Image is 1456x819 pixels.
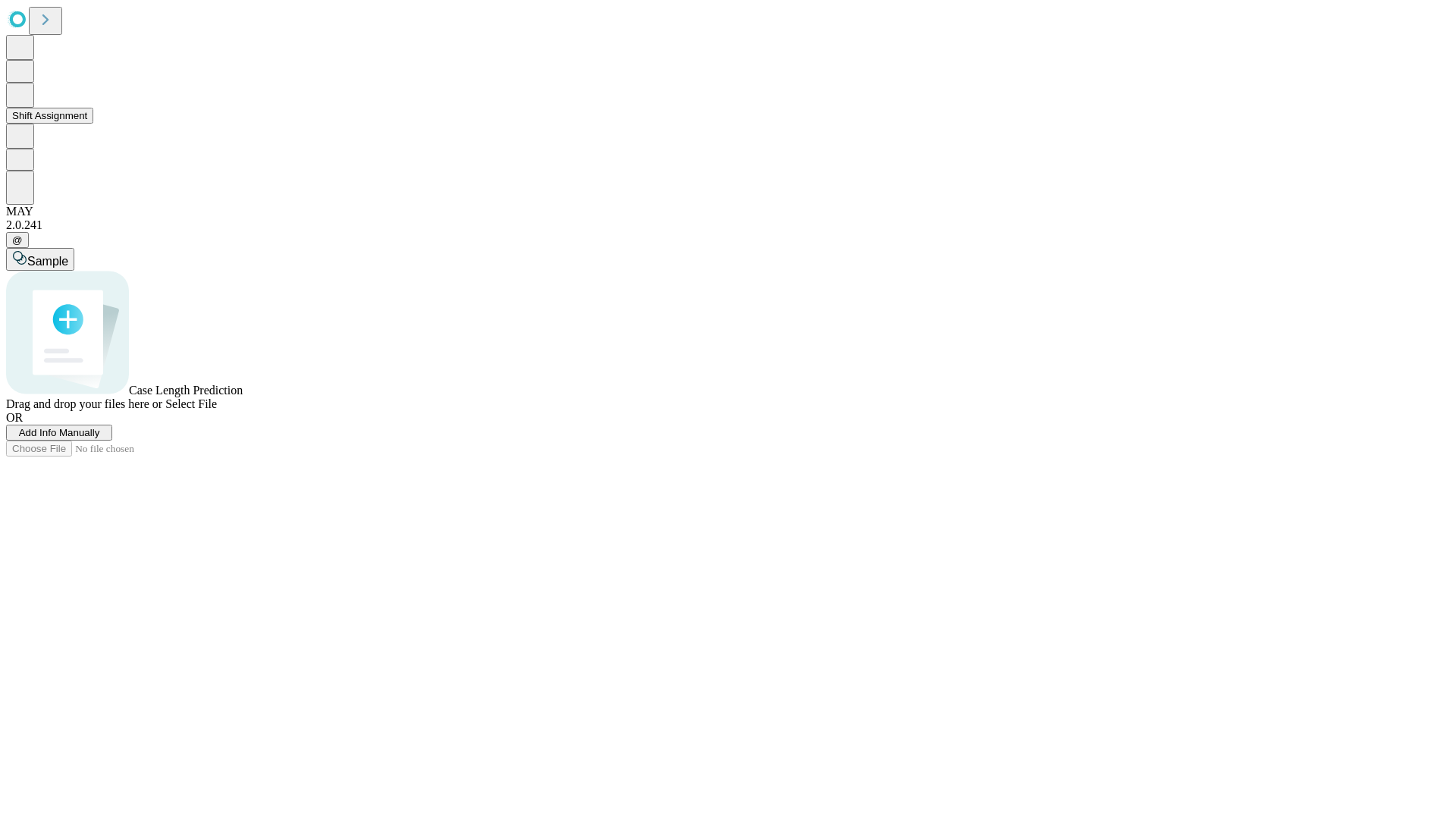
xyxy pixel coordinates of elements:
[6,411,23,424] span: OR
[6,218,1450,232] div: 2.0.241
[6,108,93,124] button: Shift Assignment
[27,255,68,268] span: Sample
[6,248,74,271] button: Sample
[6,205,1450,218] div: MAY
[12,234,23,246] span: @
[6,397,162,410] span: Drag and drop your files here or
[6,425,112,441] button: Add Info Manually
[6,232,29,248] button: @
[129,384,243,397] span: Case Length Prediction
[19,427,100,438] span: Add Info Manually
[165,397,217,410] span: Select File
